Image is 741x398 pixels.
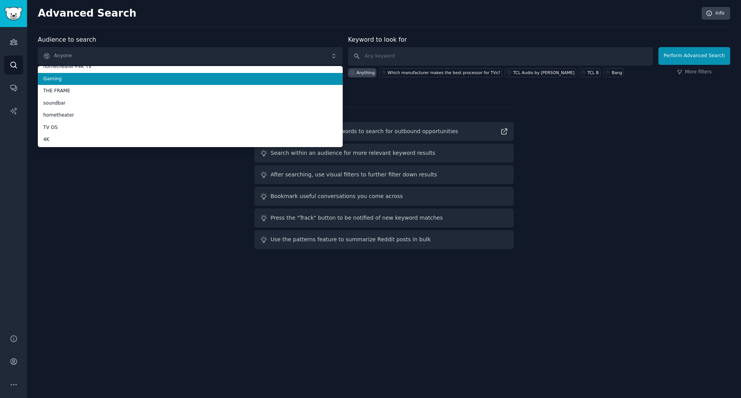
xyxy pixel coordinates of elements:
label: Audience to search [38,36,96,43]
span: Gaming [43,76,337,83]
label: Keyword to look for [348,36,407,43]
ul: Anyone [38,66,343,147]
a: Info [702,7,730,20]
span: TV OS [43,124,337,131]
span: hometheater [43,112,337,119]
span: soundbar [43,100,337,107]
div: Anything [357,70,375,75]
span: hometheater+4K TV [43,63,337,70]
div: Search within an audience for more relevant keyword results [271,149,435,157]
span: THE FRAME [43,88,337,95]
div: Bookmark useful conversations you come across [271,192,403,200]
span: 4K [43,136,337,143]
div: Use the patterns feature to summarize Reddit posts in bulk [271,235,431,244]
img: GummySearch logo [5,7,22,20]
div: Which manufacturer makes the best processor for TVs? [387,70,500,75]
button: Anyone [38,47,343,65]
input: Any keyword [348,47,653,66]
h2: Advanced Search [38,7,697,20]
div: Press the "Track" button to be notified of new keyword matches [271,214,443,222]
a: More filters [677,69,712,76]
div: TCL B [587,70,599,75]
button: Perform Advanced Search [658,47,730,65]
div: After searching, use visual filters to further filter down results [271,171,437,179]
div: Bang [612,70,622,75]
div: TCL Audio by [PERSON_NAME] [513,70,575,75]
div: Read guide on helpful keywords to search for outbound opportunities [271,127,458,135]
